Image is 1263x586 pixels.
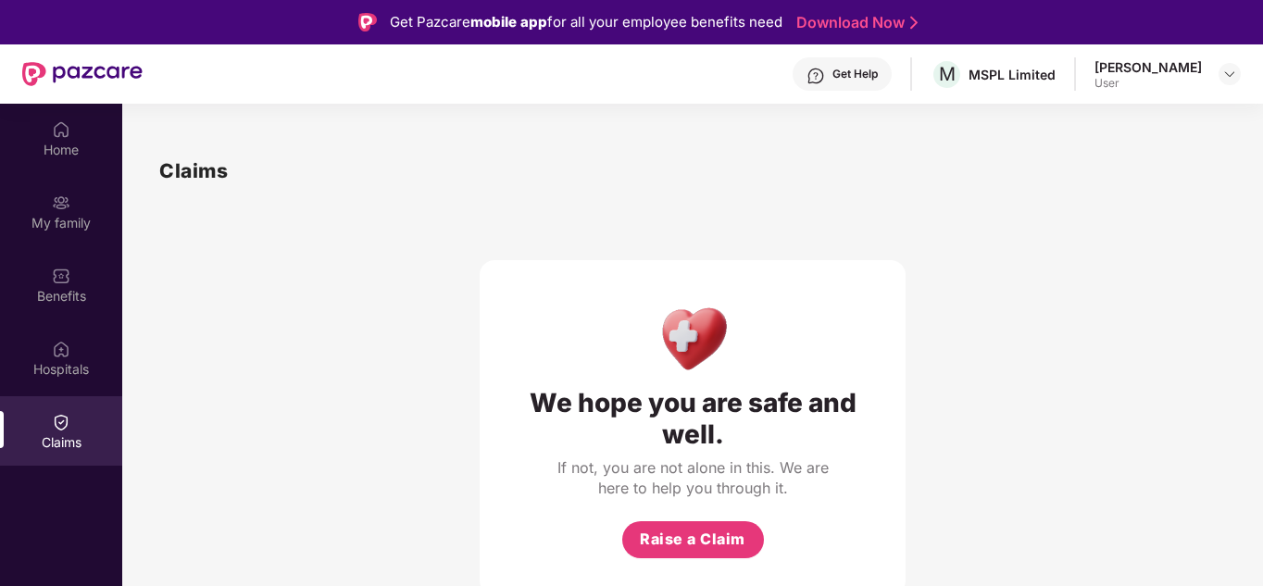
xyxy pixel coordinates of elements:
[1222,67,1237,81] img: svg+xml;base64,PHN2ZyBpZD0iRHJvcGRvd24tMzJ4MzIiIHhtbG5zPSJodHRwOi8vd3d3LnczLm9yZy8yMDAwL3N2ZyIgd2...
[52,340,70,358] img: svg+xml;base64,PHN2ZyBpZD0iSG9zcGl0YWxzIiB4bWxucz0iaHR0cDovL3d3dy53My5vcmcvMjAwMC9zdmciIHdpZHRoPS...
[1094,76,1202,91] div: User
[622,521,764,558] button: Raise a Claim
[1094,58,1202,76] div: [PERSON_NAME]
[807,67,825,85] img: svg+xml;base64,PHN2ZyBpZD0iSGVscC0zMngzMiIgeG1sbnM9Imh0dHA6Ly93d3cudzMub3JnLzIwMDAvc3ZnIiB3aWR0aD...
[159,156,228,186] h1: Claims
[52,193,70,212] img: svg+xml;base64,PHN2ZyB3aWR0aD0iMjAiIGhlaWdodD0iMjAiIHZpZXdCb3g9IjAgMCAyMCAyMCIgZmlsbD0ibm9uZSIgeG...
[832,67,878,81] div: Get Help
[517,387,869,450] div: We hope you are safe and well.
[653,297,733,378] img: Health Care
[796,13,912,32] a: Download Now
[969,66,1056,83] div: MSPL Limited
[52,267,70,285] img: svg+xml;base64,PHN2ZyBpZD0iQmVuZWZpdHMiIHhtbG5zPSJodHRwOi8vd3d3LnczLm9yZy8yMDAwL3N2ZyIgd2lkdGg9Ij...
[939,63,956,85] span: M
[22,62,143,86] img: New Pazcare Logo
[554,457,832,498] div: If not, you are not alone in this. We are here to help you through it.
[470,13,547,31] strong: mobile app
[640,528,745,551] span: Raise a Claim
[358,13,377,31] img: Logo
[910,13,918,32] img: Stroke
[52,413,70,431] img: svg+xml;base64,PHN2ZyBpZD0iQ2xhaW0iIHhtbG5zPSJodHRwOi8vd3d3LnczLm9yZy8yMDAwL3N2ZyIgd2lkdGg9IjIwIi...
[52,120,70,139] img: svg+xml;base64,PHN2ZyBpZD0iSG9tZSIgeG1sbnM9Imh0dHA6Ly93d3cudzMub3JnLzIwMDAvc3ZnIiB3aWR0aD0iMjAiIG...
[390,11,782,33] div: Get Pazcare for all your employee benefits need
